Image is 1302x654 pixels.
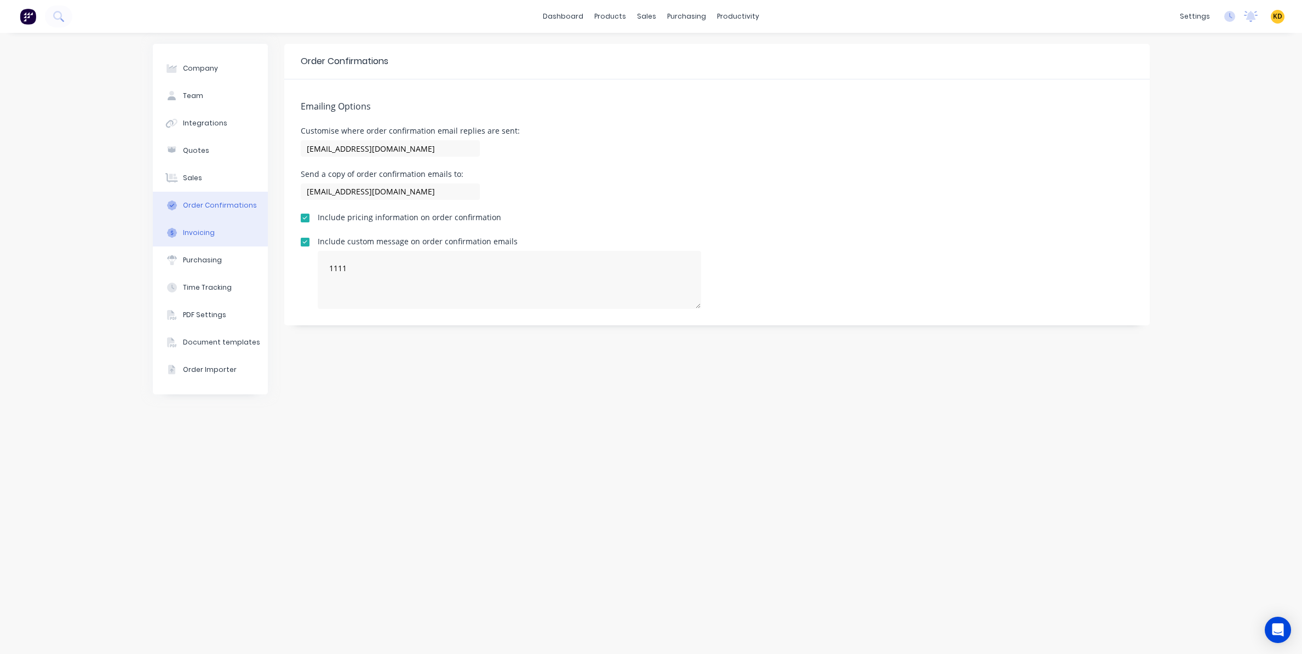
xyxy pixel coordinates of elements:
div: PDF Settings [183,310,226,320]
div: Integrations [183,118,227,128]
div: Document templates [183,337,260,347]
a: dashboard [537,8,589,25]
div: Team [183,91,203,101]
div: Include custom message on order confirmation emails [318,238,518,245]
div: Order Importer [183,365,237,375]
button: Time Tracking [153,274,268,301]
div: Order Confirmations [301,55,388,68]
div: Quotes [183,146,209,156]
button: Order Importer [153,356,268,383]
div: Invoicing [183,228,215,238]
button: Purchasing [153,246,268,274]
div: Customise where order confirmation email replies are sent: [301,127,520,135]
div: Time Tracking [183,283,232,292]
button: Invoicing [153,219,268,246]
div: Sales [183,173,202,183]
button: Company [153,55,268,82]
button: Document templates [153,329,268,356]
button: Integrations [153,110,268,137]
div: Purchasing [183,255,222,265]
div: settings [1174,8,1215,25]
button: Quotes [153,137,268,164]
button: Sales [153,164,268,192]
div: productivity [712,8,765,25]
button: Team [153,82,268,110]
img: Factory [20,8,36,25]
div: Open Intercom Messenger [1265,617,1291,643]
span: KD [1273,12,1282,21]
div: purchasing [662,8,712,25]
div: Send a copy of order confirmation emails to: [301,170,480,178]
div: products [589,8,632,25]
div: Include pricing information on order confirmation [318,214,501,221]
div: Order Confirmations [183,200,257,210]
div: sales [632,8,662,25]
textarea: 1111 [318,251,701,309]
div: Company [183,64,218,73]
button: PDF Settings [153,301,268,329]
button: Order Confirmations [153,192,268,219]
h5: Emailing Options [301,101,1133,112]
